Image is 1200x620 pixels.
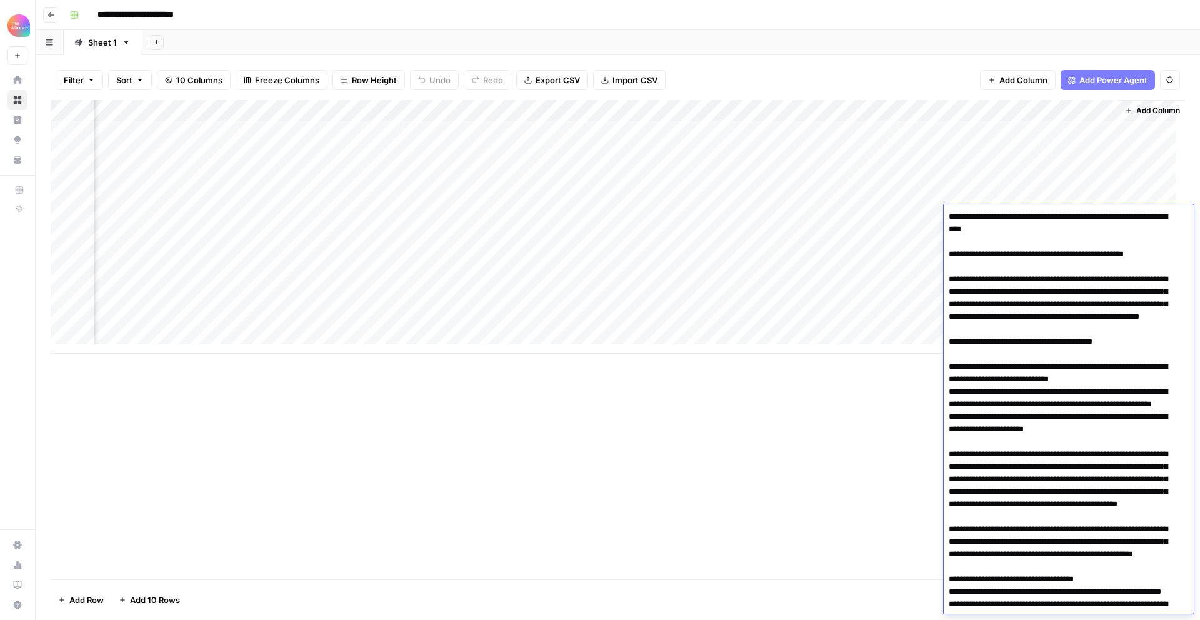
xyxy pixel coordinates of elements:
span: Add Column [1136,105,1180,116]
button: 10 Columns [157,70,231,90]
a: Usage [7,555,27,575]
button: Add Column [1120,102,1185,119]
span: Export CSV [536,74,580,86]
button: Add 10 Rows [111,590,187,610]
a: Sheet 1 [64,30,141,55]
button: Freeze Columns [236,70,327,90]
span: Undo [429,74,451,86]
button: Add Column [980,70,1056,90]
div: Sheet 1 [88,36,117,49]
span: Sort [116,74,132,86]
span: Filter [64,74,84,86]
img: Alliance Logo [7,14,30,37]
span: Add Power Agent [1079,74,1147,86]
span: Row Height [352,74,397,86]
button: Row Height [332,70,405,90]
button: Help + Support [7,595,27,615]
button: Sort [108,70,152,90]
span: Add Column [999,74,1047,86]
a: Opportunities [7,130,27,150]
button: Import CSV [593,70,666,90]
a: Browse [7,90,27,110]
a: Settings [7,535,27,555]
span: 10 Columns [176,74,222,86]
button: Workspace: Alliance [7,10,27,41]
span: Add Row [69,594,104,606]
a: Learning Hub [7,575,27,595]
button: Add Row [51,590,111,610]
a: Your Data [7,150,27,170]
span: Redo [483,74,503,86]
a: Insights [7,110,27,130]
button: Filter [56,70,103,90]
a: Home [7,70,27,90]
button: Undo [410,70,459,90]
span: Add 10 Rows [130,594,180,606]
button: Export CSV [516,70,588,90]
button: Add Power Agent [1061,70,1155,90]
span: Import CSV [612,74,657,86]
span: Freeze Columns [255,74,319,86]
button: Redo [464,70,511,90]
